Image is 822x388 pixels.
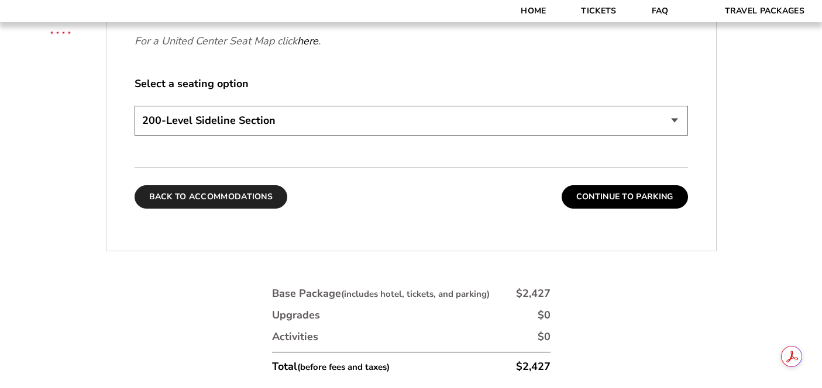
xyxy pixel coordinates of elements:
div: Activities [272,330,318,344]
div: Base Package [272,286,490,301]
div: $0 [538,330,551,344]
label: Select a seating option [135,77,688,91]
div: $2,427 [516,286,551,301]
a: here [297,34,318,49]
img: CBS Sports Thanksgiving Classic [35,6,86,57]
small: (before fees and taxes) [297,361,390,373]
div: $0 [538,308,551,323]
div: Upgrades [272,308,320,323]
small: (includes hotel, tickets, and parking) [341,288,490,300]
button: Back To Accommodations [135,185,288,209]
div: Total [272,359,390,374]
button: Continue To Parking [562,185,688,209]
div: $2,427 [516,359,551,374]
em: For a United Center Seat Map click . [135,34,321,48]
